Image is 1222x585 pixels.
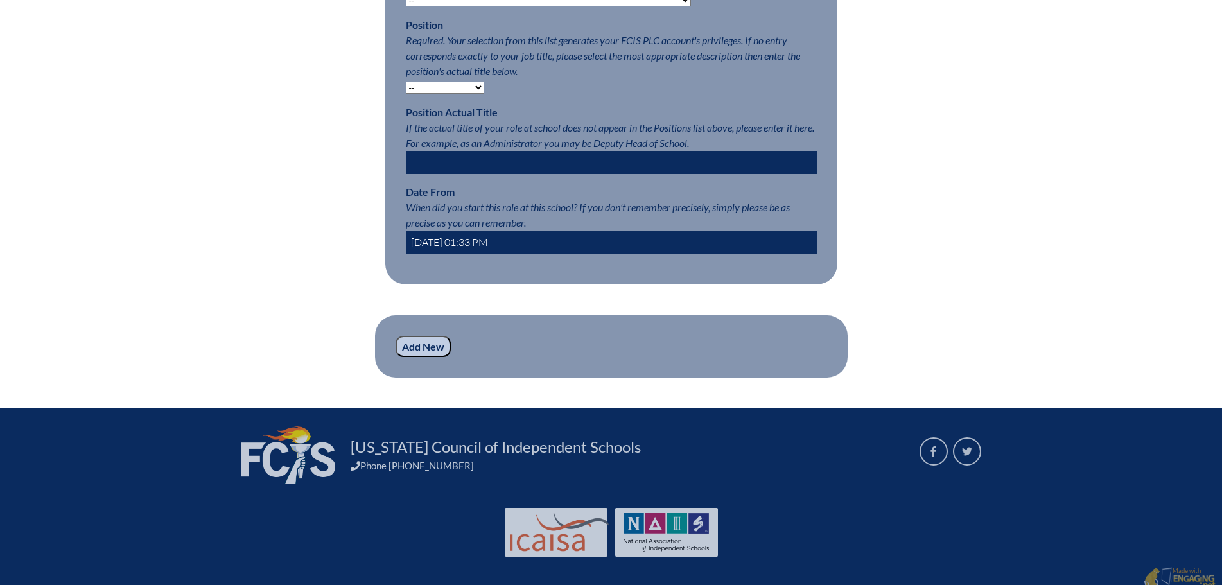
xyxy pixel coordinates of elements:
[345,437,646,457] a: [US_STATE] Council of Independent Schools
[406,34,800,77] span: Required. Your selection from this list generates your FCIS PLC account's privileges. If no entry...
[406,186,455,198] label: Date From
[406,106,498,118] label: Position Actual Title
[406,201,790,229] span: When did you start this role at this school? If you don't remember precisely, simply please be as...
[351,460,904,471] div: Phone [PHONE_NUMBER]
[241,426,335,484] img: FCIS_logo_white
[396,336,451,358] input: Add New
[624,513,710,552] img: NAIS Logo
[510,513,609,552] img: Int'l Council Advancing Independent School Accreditation logo
[406,121,814,149] span: If the actual title of your role at school does not appear in the Positions list above, please en...
[406,19,443,31] label: Position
